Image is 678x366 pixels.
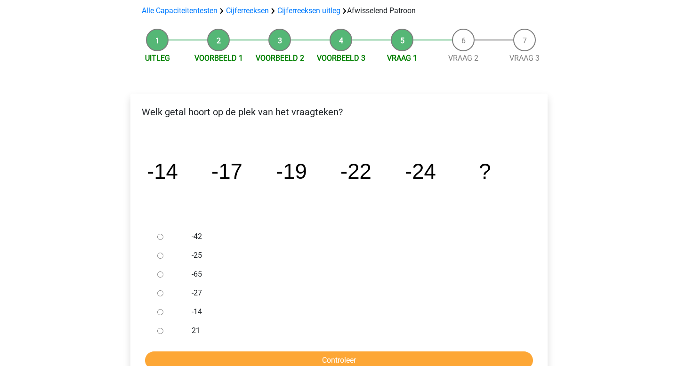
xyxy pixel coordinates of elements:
[192,306,517,318] label: -14
[509,54,540,63] a: Vraag 3
[448,54,478,63] a: Vraag 2
[340,159,371,183] tspan: -22
[138,105,540,119] p: Welk getal hoort op de plek van het vraagteken?
[145,54,170,63] a: Uitleg
[277,6,340,15] a: Cijferreeksen uitleg
[479,159,491,183] tspan: ?
[138,5,540,16] div: Afwisselend Patroon
[226,6,269,15] a: Cijferreeksen
[317,54,365,63] a: Voorbeeld 3
[142,6,218,15] a: Alle Capaciteitentesten
[276,159,307,183] tspan: -19
[192,325,517,336] label: 21
[192,231,517,242] label: -42
[192,250,517,261] label: -25
[194,54,243,63] a: Voorbeeld 1
[256,54,304,63] a: Voorbeeld 2
[192,269,517,280] label: -65
[387,54,417,63] a: Vraag 1
[192,287,517,299] label: -27
[211,159,242,183] tspan: -17
[147,159,178,183] tspan: -14
[405,159,436,183] tspan: -24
